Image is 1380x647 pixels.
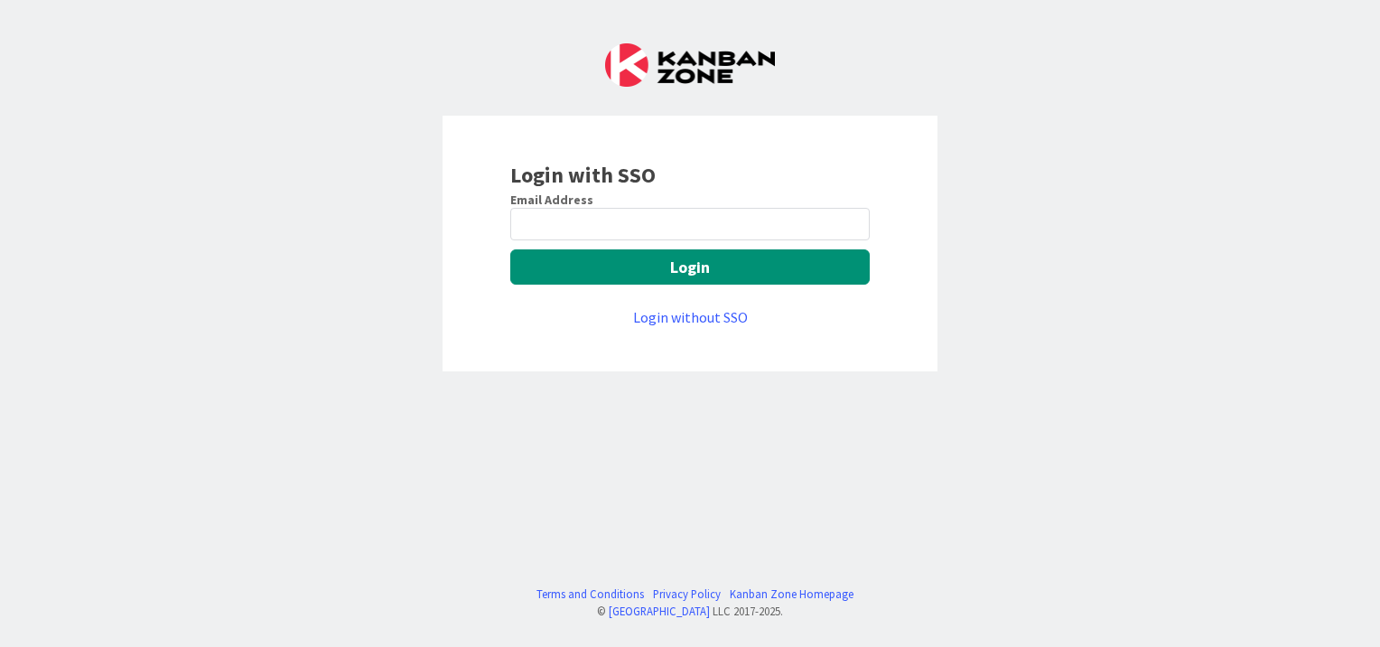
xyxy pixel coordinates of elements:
[510,192,593,208] label: Email Address
[510,249,870,285] button: Login
[605,43,775,87] img: Kanban Zone
[527,603,853,620] div: © LLC 2017- 2025 .
[730,586,853,603] a: Kanban Zone Homepage
[609,604,710,618] a: [GEOGRAPHIC_DATA]
[633,308,748,326] a: Login without SSO
[839,213,861,235] keeper-lock: Open Keeper Popup
[510,161,656,189] b: Login with SSO
[653,586,721,603] a: Privacy Policy
[536,586,644,603] a: Terms and Conditions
